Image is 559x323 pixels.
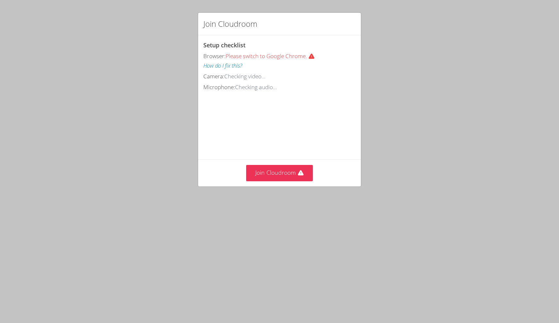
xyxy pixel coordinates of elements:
[246,165,313,181] button: Join Cloudroom
[203,18,257,30] h2: Join Cloudroom
[226,52,320,60] span: Please switch to Google Chrome.
[203,73,224,80] span: Camera:
[224,73,265,80] span: Checking video...
[203,61,242,71] button: How do I fix this?
[203,41,246,49] span: Setup checklist
[235,83,277,91] span: Checking audio...
[203,52,226,60] span: Browser:
[203,83,235,91] span: Microphone:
